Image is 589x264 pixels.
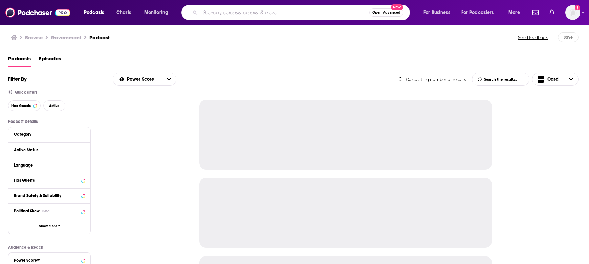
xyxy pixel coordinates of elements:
[8,119,91,124] p: Podcast Details
[14,161,85,169] button: Language
[14,193,79,198] div: Brand Safety & Suitability
[25,34,43,41] a: Browse
[49,104,60,108] span: Active
[14,178,79,183] div: Has Guests
[8,100,41,111] button: Has Guests
[116,8,131,17] span: Charts
[565,5,580,20] button: Show profile menu
[547,7,557,18] a: Show notifications dropdown
[8,245,91,250] p: Audience & Reach
[565,5,580,20] span: Logged in as ASabine
[8,75,27,82] h2: Filter By
[461,8,494,17] span: For Podcasters
[14,148,81,152] div: Active Status
[504,7,528,18] button: open menu
[144,8,168,17] span: Monitoring
[14,176,85,184] button: Has Guests
[419,7,459,18] button: open menu
[14,163,81,168] div: Language
[39,224,57,228] span: Show More
[200,7,369,18] input: Search podcasts, credits, & more...
[575,5,580,10] svg: Add a profile image
[14,256,85,264] button: Power Score™
[398,77,469,82] div: Calculating number of results...
[14,191,85,200] button: Brand Safety & Suitability
[84,8,104,17] span: Podcasts
[112,7,135,18] a: Charts
[43,100,65,111] button: Active
[14,208,40,213] span: Political Skew
[391,4,403,10] span: New
[508,8,520,17] span: More
[42,209,50,213] div: Beta
[127,77,156,82] span: Power Score
[565,5,580,20] img: User Profile
[162,73,176,85] button: open menu
[532,73,579,86] button: Choose View
[188,5,416,20] div: Search podcasts, credits, & more...
[113,77,162,82] button: open menu
[11,104,31,108] span: Has Guests
[5,6,70,19] img: Podchaser - Follow, Share and Rate Podcasts
[139,7,177,18] button: open menu
[369,8,403,17] button: Open AdvancedNew
[457,7,504,18] button: open menu
[547,77,559,82] span: Card
[51,34,81,41] h1: Government
[79,7,113,18] button: open menu
[14,130,85,138] button: Category
[8,219,90,234] button: Show More
[15,90,37,95] span: Quick Filters
[39,53,61,67] a: Episodes
[14,258,79,263] div: Power Score™
[14,206,85,215] button: Political SkewBeta
[14,146,85,154] button: Active Status
[558,32,579,42] button: Save
[14,132,81,137] div: Category
[516,32,550,42] button: Send feedback
[113,73,176,86] h2: Choose List sort
[423,8,450,17] span: For Business
[8,53,31,67] a: Podcasts
[89,34,110,41] h3: Podcast
[372,11,400,14] span: Open Advanced
[530,7,541,18] a: Show notifications dropdown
